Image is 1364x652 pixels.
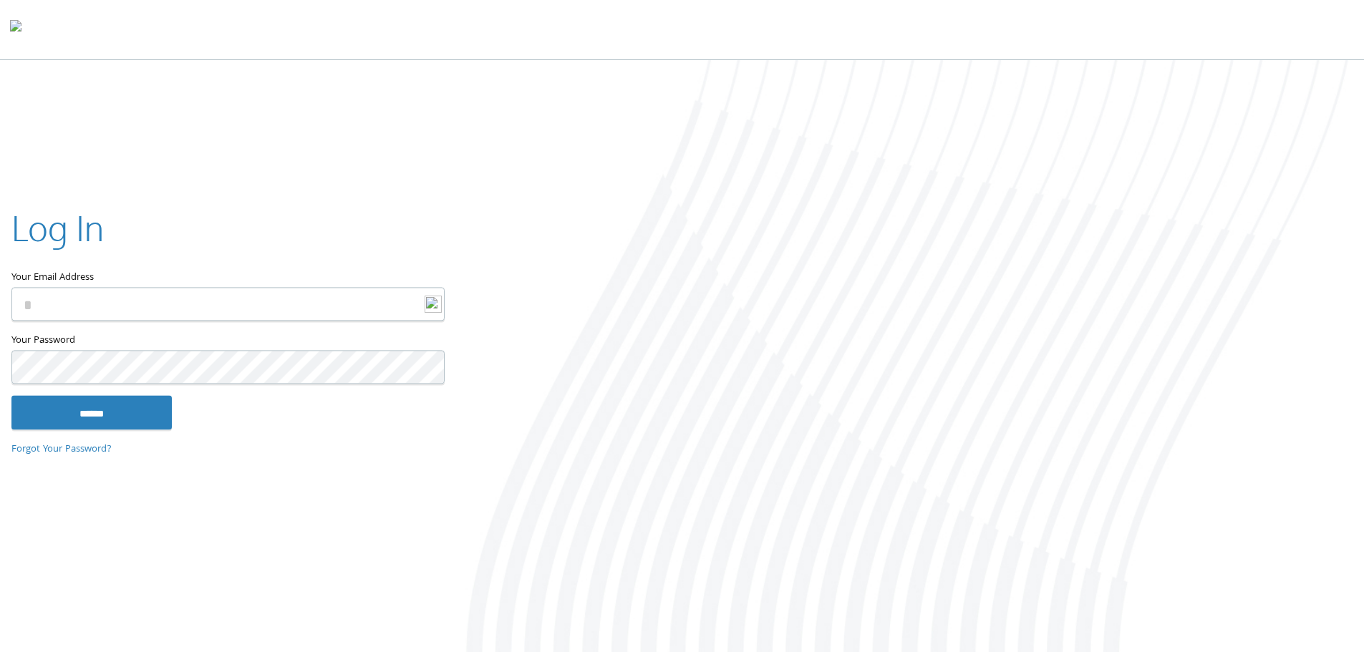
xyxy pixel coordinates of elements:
label: Your Password [11,332,443,350]
a: Forgot Your Password? [11,442,112,457]
img: logo-new.svg [425,296,442,313]
img: todyl-logo-dark.svg [10,15,21,44]
keeper-lock: Open Keeper Popup [416,296,433,313]
h2: Log In [11,204,104,252]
